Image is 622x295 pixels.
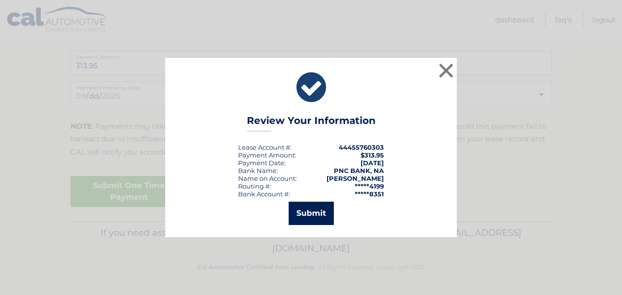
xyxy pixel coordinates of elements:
strong: 44455760303 [339,143,384,151]
span: [DATE] [361,159,384,167]
span: $313.95 [361,151,384,159]
div: : [238,159,286,167]
div: Lease Account #: [238,143,292,151]
div: Payment Amount: [238,151,296,159]
span: Payment Date [238,159,284,167]
h3: Review Your Information [247,115,376,132]
strong: PNC BANK, NA [334,167,384,174]
strong: [PERSON_NAME] [327,174,384,182]
button: × [436,61,456,80]
button: Submit [289,202,334,225]
div: Bank Account #: [238,190,290,198]
div: Routing #: [238,182,271,190]
div: Bank Name: [238,167,278,174]
div: Name on Account: [238,174,297,182]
